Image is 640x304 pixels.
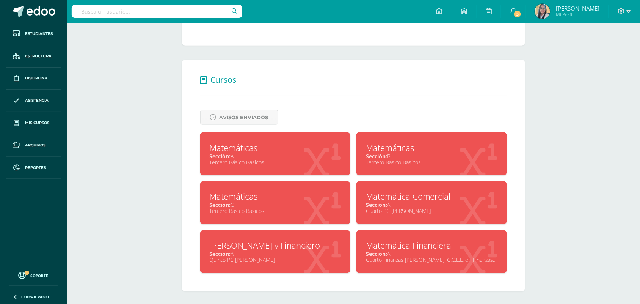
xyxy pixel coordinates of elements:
span: Sección: [366,202,387,209]
span: Cerrar panel [21,294,50,299]
div: Matemáticas [210,142,341,154]
span: Estructura [25,53,52,59]
span: Sección: [210,202,231,209]
div: Matemática Financiera [366,240,497,252]
div: B [366,153,497,160]
a: Mis cursos [6,112,61,134]
div: Cálculo Mercantil y Financiero [210,240,341,252]
a: MatemáticasSección:BTercero Básico Basicos [356,132,507,175]
a: [PERSON_NAME] y FinancieroSección:AQuinto PC [PERSON_NAME] [200,230,351,273]
a: Reportes [6,157,61,179]
div: Matemática Comercial [366,191,497,203]
a: Matemática ComercialSección:ACuarto PC [PERSON_NAME] [356,181,507,224]
a: Disciplina [6,68,61,90]
span: Archivos [25,142,45,148]
a: Estructura [6,45,61,68]
div: Tercero Básico Basicos [210,208,341,215]
div: A [210,153,341,160]
span: Disciplina [25,75,47,81]
div: Matemáticas [366,142,497,154]
a: MatemáticasSección:ATercero Básico Basicos [200,132,351,175]
span: Estudiantes [25,31,53,37]
a: Asistencia [6,90,61,112]
span: Soporte [31,273,49,278]
div: A [366,250,497,258]
div: A [210,250,341,258]
div: Cuarto PC [PERSON_NAME] [366,208,497,215]
div: Tercero Básico Basicos [366,159,497,166]
span: Sección: [210,153,231,160]
a: MatemáticasSección:CTercero Básico Basicos [200,181,351,224]
img: 686a06a3bf1af68f69e33fbdca467678.png [535,4,550,19]
a: Archivos [6,134,61,157]
a: Matemática FinancieraSección:ACuarto Finanzas [PERSON_NAME]. C.C.L.L. en Finanzas y Administración [356,230,507,273]
div: C [210,202,341,209]
a: Avisos Enviados [200,110,278,125]
span: Reportes [25,165,46,171]
span: 3 [513,10,522,18]
span: Avisos Enviados [220,110,268,124]
a: Soporte [9,270,58,280]
div: Quinto PC [PERSON_NAME] [210,257,341,264]
span: Asistencia [25,98,49,104]
span: Sección: [366,153,387,160]
span: Mi Perfil [556,11,599,18]
span: Mis cursos [25,120,49,126]
div: Tercero Básico Basicos [210,159,341,166]
a: Estudiantes [6,23,61,45]
span: Cursos [211,75,237,85]
span: Sección: [366,250,387,258]
div: Cuarto Finanzas [PERSON_NAME]. C.C.L.L. en Finanzas y Administración [366,257,497,264]
span: Sección: [210,250,231,258]
span: [PERSON_NAME] [556,5,599,12]
div: A [366,202,497,209]
div: Matemáticas [210,191,341,203]
input: Busca un usuario... [72,5,242,18]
